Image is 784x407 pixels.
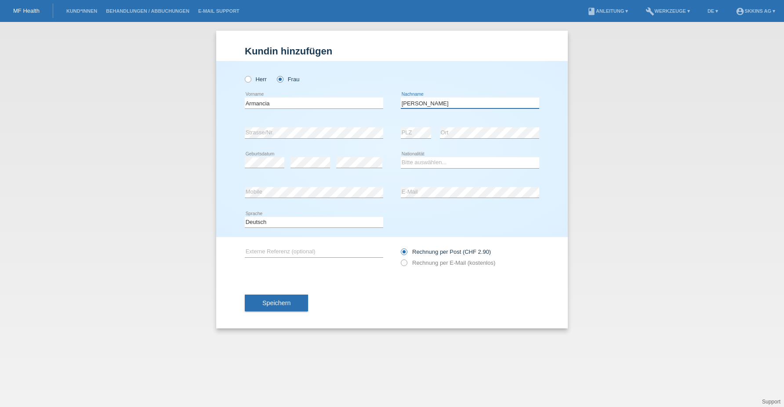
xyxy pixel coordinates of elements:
a: Kund*innen [62,8,102,14]
button: Speichern [245,295,308,311]
a: account_circleSKKINS AG ▾ [731,8,780,14]
label: Frau [277,76,299,83]
label: Rechnung per Post (CHF 2.90) [401,249,491,255]
a: bookAnleitung ▾ [583,8,632,14]
a: E-Mail Support [194,8,244,14]
label: Herr [245,76,267,83]
a: MF Health [13,7,40,14]
a: DE ▾ [703,8,722,14]
input: Rechnung per E-Mail (kostenlos) [401,259,407,270]
label: Rechnung per E-Mail (kostenlos) [401,259,495,266]
input: Herr [245,76,250,82]
i: book [587,7,596,16]
i: account_circle [736,7,744,16]
span: Speichern [262,299,290,306]
h1: Kundin hinzufügen [245,46,539,57]
a: Behandlungen / Abbuchungen [102,8,194,14]
input: Frau [277,76,283,82]
i: build [646,7,654,16]
a: buildWerkzeuge ▾ [641,8,694,14]
a: Support [762,399,780,405]
input: Rechnung per Post (CHF 2.90) [401,249,407,259]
